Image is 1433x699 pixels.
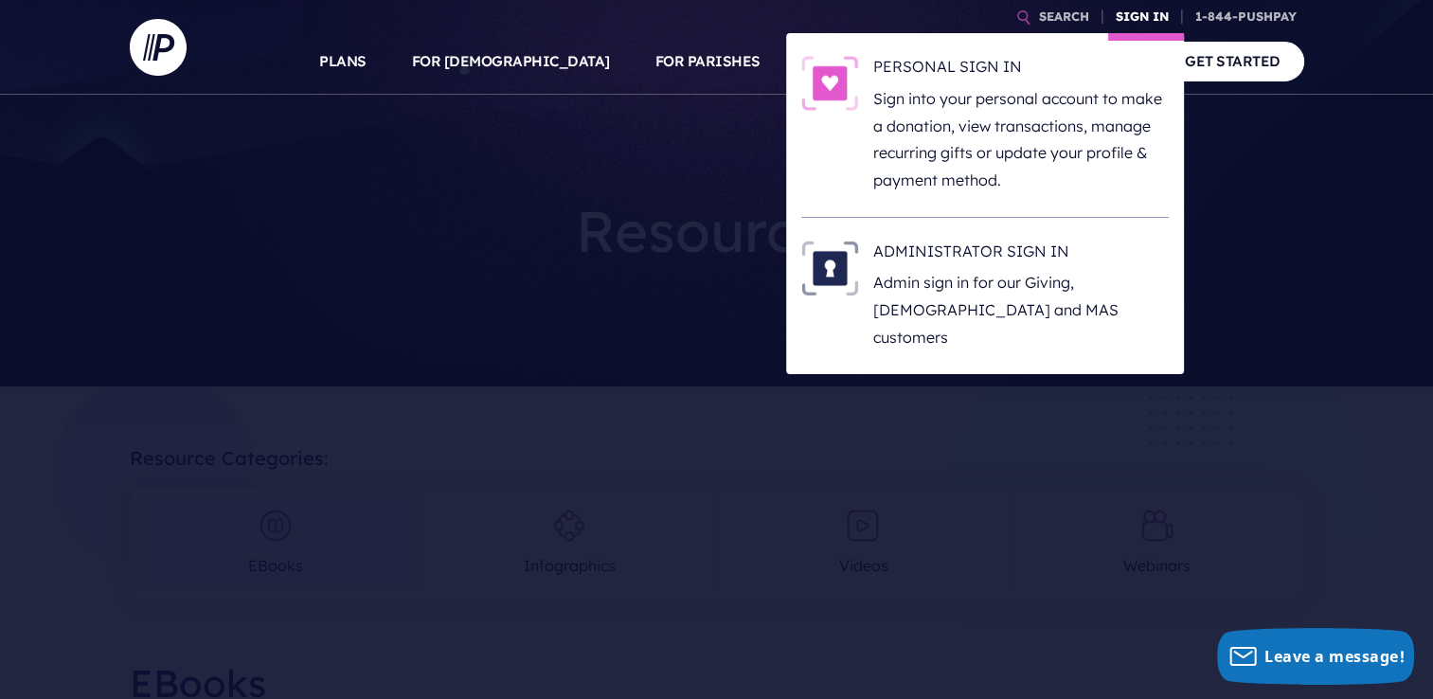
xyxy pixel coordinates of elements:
[412,28,610,95] a: FOR [DEMOGRAPHIC_DATA]
[1264,646,1405,667] span: Leave a message!
[873,85,1169,194] p: Sign into your personal account to make a donation, view transactions, manage recurring gifts or ...
[801,56,858,111] img: PERSONAL SIGN IN - Illustration
[873,241,1169,269] h6: ADMINISTRATOR SIGN IN
[935,28,1001,95] a: EXPLORE
[801,56,1169,194] a: PERSONAL SIGN IN - Illustration PERSONAL SIGN IN Sign into your personal account to make a donati...
[1217,628,1414,685] button: Leave a message!
[319,28,367,95] a: PLANS
[801,241,858,296] img: ADMINISTRATOR SIGN IN - Illustration
[806,28,890,95] a: SOLUTIONS
[1047,28,1117,95] a: COMPANY
[801,241,1169,351] a: ADMINISTRATOR SIGN IN - Illustration ADMINISTRATOR SIGN IN Admin sign in for our Giving, [DEMOGRA...
[1161,42,1304,81] a: GET STARTED
[873,269,1169,350] p: Admin sign in for our Giving, [DEMOGRAPHIC_DATA] and MAS customers
[873,56,1169,84] h6: PERSONAL SIGN IN
[655,28,761,95] a: FOR PARISHES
